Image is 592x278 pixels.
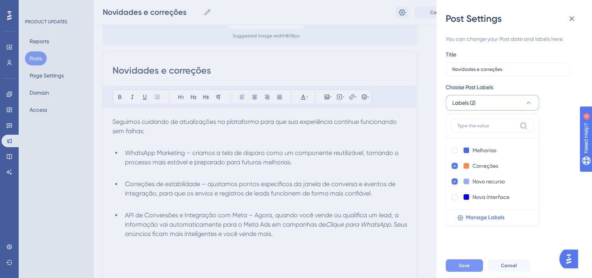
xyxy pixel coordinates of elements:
[559,247,583,271] iframe: UserGuiding AI Assistant Launcher
[452,67,564,72] input: Type the value
[451,210,539,225] button: Manage Labels
[446,50,456,59] div: Title
[473,161,504,171] input: New Tag
[466,213,504,222] span: Manage Labels
[488,259,530,272] button: Cancel
[446,34,576,44] div: You can change your Post date and labels here.
[501,262,517,269] span: Cancel
[446,259,483,272] button: Save
[457,123,516,129] input: Type the value
[473,146,504,155] input: New Tag
[459,262,470,269] span: Save
[446,12,583,25] div: Post Settings
[473,177,506,186] input: New Tag
[54,4,56,10] div: 4
[18,2,49,11] span: Need Help?
[473,192,511,202] input: New Tag
[446,83,493,92] span: Choose Post Labels
[452,98,476,107] span: Labels (2)
[446,95,539,111] button: Labels (2)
